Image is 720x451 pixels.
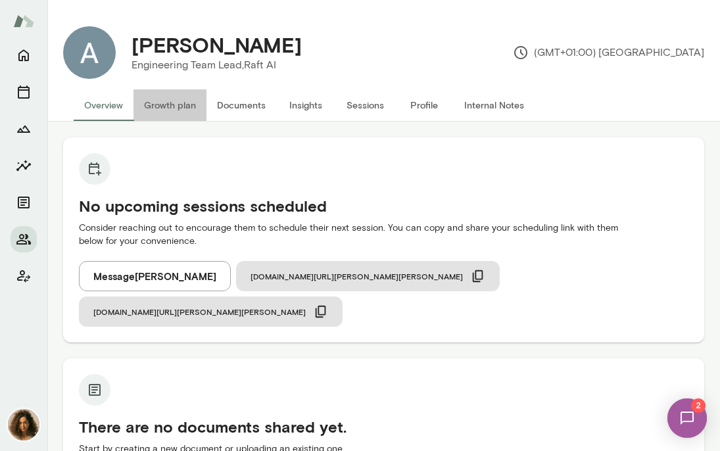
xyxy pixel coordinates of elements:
[11,42,37,68] button: Home
[79,261,231,291] button: Message[PERSON_NAME]
[74,89,133,121] button: Overview
[79,195,688,216] h5: No upcoming sessions scheduled
[251,271,463,281] span: [DOMAIN_NAME][URL][PERSON_NAME][PERSON_NAME]
[206,89,276,121] button: Documents
[276,89,335,121] button: Insights
[11,116,37,142] button: Growth Plan
[79,222,688,248] p: Consider reaching out to encourage them to schedule their next session. You can copy and share yo...
[63,26,116,79] img: Akarsh Khatagalli
[133,89,206,121] button: Growth plan
[335,89,395,121] button: Sessions
[8,409,39,440] img: Najla Elmachtoub
[79,416,688,437] h5: There are no documents shared yet.
[132,57,302,73] p: Engineering Team Lead, Raft AI
[513,45,704,60] p: (GMT+01:00) [GEOGRAPHIC_DATA]
[79,297,343,327] button: [DOMAIN_NAME][URL][PERSON_NAME][PERSON_NAME]
[11,263,37,289] button: Client app
[13,9,34,34] img: Mento
[11,226,37,252] button: Members
[11,153,37,179] button: Insights
[93,306,306,317] span: [DOMAIN_NAME][URL][PERSON_NAME][PERSON_NAME]
[454,89,535,121] button: Internal Notes
[11,189,37,216] button: Documents
[236,261,500,291] button: [DOMAIN_NAME][URL][PERSON_NAME][PERSON_NAME]
[395,89,454,121] button: Profile
[11,79,37,105] button: Sessions
[132,32,302,57] h4: [PERSON_NAME]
